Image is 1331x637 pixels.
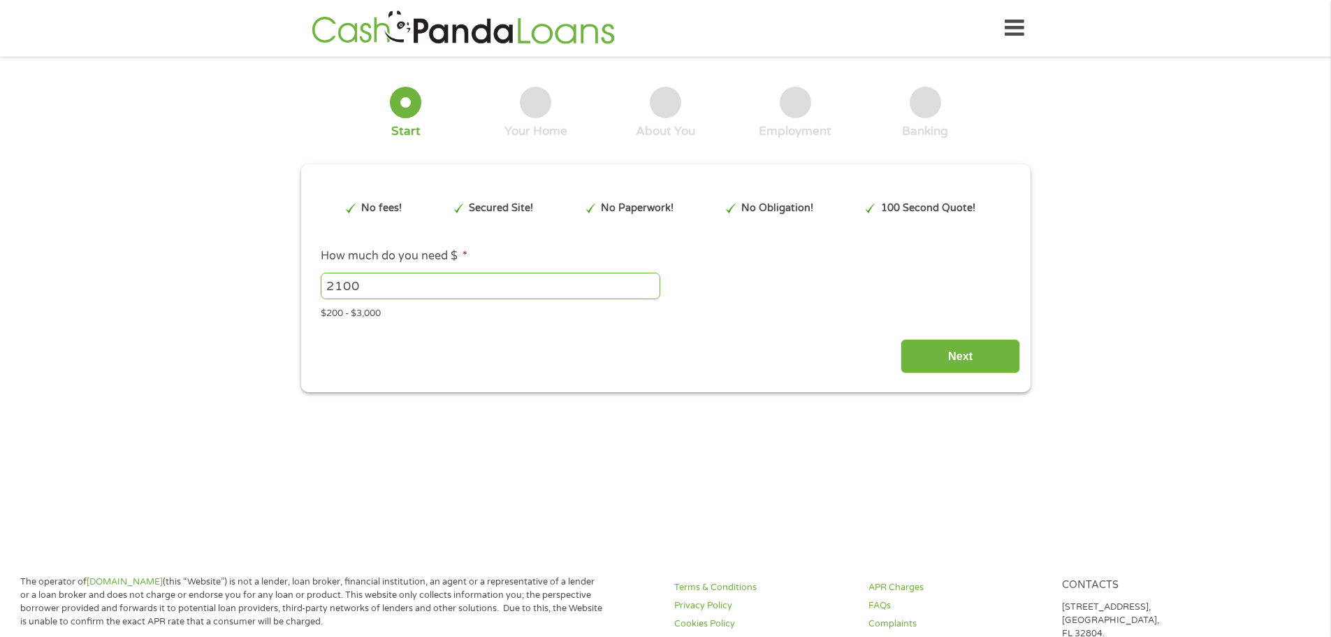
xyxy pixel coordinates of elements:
[759,124,831,139] div: Employment
[20,575,603,629] p: The operator of (this “Website”) is not a lender, loan broker, financial institution, an agent or...
[902,124,948,139] div: Banking
[361,201,402,216] p: No fees!
[674,599,852,613] a: Privacy Policy
[868,581,1046,594] a: APR Charges
[1062,579,1239,592] h4: Contacts
[504,124,567,139] div: Your Home
[636,124,695,139] div: About You
[87,576,163,587] a: [DOMAIN_NAME]
[601,201,674,216] p: No Paperwork!
[674,581,852,594] a: Terms & Conditions
[391,124,421,139] div: Start
[321,302,1010,321] div: $200 - $3,000
[321,249,467,264] label: How much do you need $
[741,201,813,216] p: No Obligation!
[868,599,1046,613] a: FAQs
[469,201,533,216] p: Secured Site!
[674,617,852,631] a: Cookies Policy
[881,201,975,216] p: 100 Second Quote!
[901,339,1020,373] input: Next
[868,617,1046,631] a: Complaints
[307,8,619,48] img: GetLoanNow Logo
